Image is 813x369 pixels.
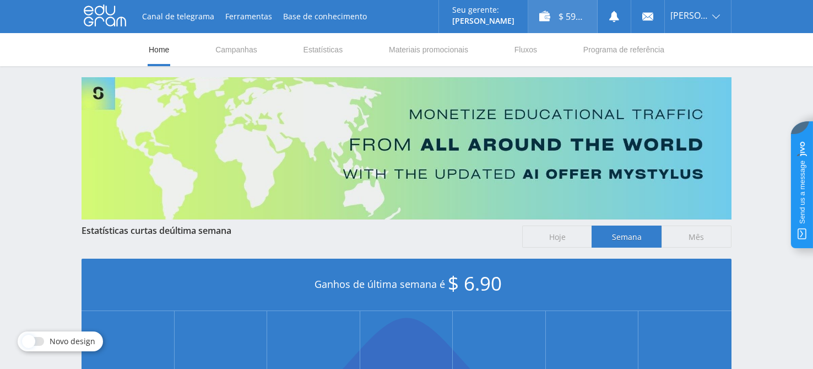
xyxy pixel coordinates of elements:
a: Home [148,33,170,66]
span: Novo design [50,337,95,346]
a: Programa de referência [582,33,665,66]
span: Hoje [522,226,592,248]
span: [PERSON_NAME].moretti86 [670,11,709,20]
p: [PERSON_NAME] [452,17,514,25]
p: Seu gerente: [452,6,514,14]
a: Estatísticas [302,33,344,66]
span: última semana [170,224,231,237]
img: Banner [82,77,731,220]
a: Fluxos [513,33,538,66]
span: Mês [662,226,731,248]
a: Materiais promocionais [388,33,469,66]
div: Estatísticas curtas de [82,226,511,236]
span: Semana [592,226,662,248]
div: Ganhos de última semana é [82,259,731,311]
a: Campanhas [214,33,258,66]
span: $ 6.90 [448,270,502,296]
